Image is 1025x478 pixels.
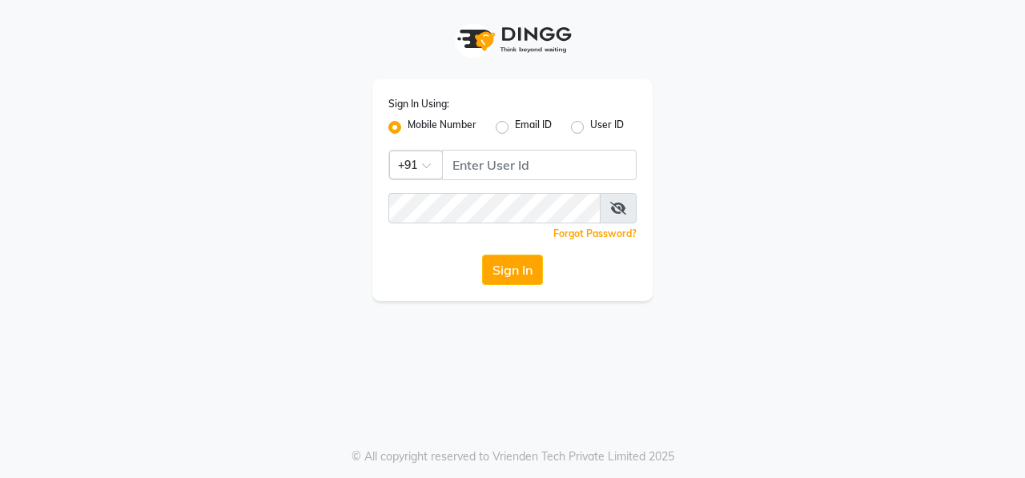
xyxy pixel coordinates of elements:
[388,193,601,223] input: Username
[408,118,476,137] label: Mobile Number
[448,16,577,63] img: logo1.svg
[442,150,637,180] input: Username
[553,227,637,239] a: Forgot Password?
[482,255,543,285] button: Sign In
[590,118,624,137] label: User ID
[388,97,449,111] label: Sign In Using:
[515,118,552,137] label: Email ID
